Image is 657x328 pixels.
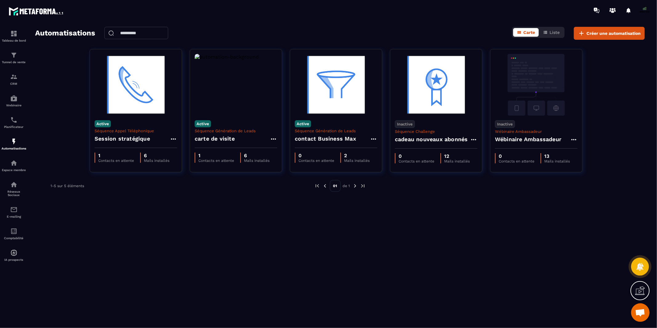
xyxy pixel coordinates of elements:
p: 0 [399,153,434,159]
h4: Wébinaire Ambassadeur [495,135,562,144]
p: 1 [98,153,134,158]
p: 0 [499,153,534,159]
img: formation [10,73,18,80]
a: social-networksocial-networkRéseaux Sociaux [2,176,26,201]
button: Liste [539,28,563,37]
h4: contact Business Max [295,134,356,143]
a: formationformationTunnel de vente [2,47,26,68]
h2: Automatisations [35,27,95,40]
img: scheduler [10,116,18,124]
p: Mails installés [444,159,470,163]
img: automation-background [495,54,578,116]
p: Séquence Appel Téléphonique [95,129,177,133]
img: automations [10,159,18,167]
p: Mails installés [544,159,570,163]
p: 0 [298,153,334,158]
a: formationformationCRM [2,68,26,90]
p: 12 [444,153,470,159]
img: prev [314,183,320,189]
span: Créer une automatisation [586,30,641,36]
p: Séquence Génération de Leads [195,129,277,133]
img: automation-background [295,54,377,116]
p: Tableau de bord [2,39,26,42]
p: de 1 [343,183,350,188]
img: social-network [10,181,18,188]
p: 6 [244,153,270,158]
p: IA prospects [2,258,26,261]
p: Planificateur [2,125,26,129]
img: accountant [10,228,18,235]
img: automations [10,138,18,145]
img: logo [9,6,64,17]
p: Espace membre [2,168,26,172]
p: Contacts en attente [298,158,334,163]
a: emailemailE-mailing [2,201,26,223]
img: automations [10,95,18,102]
p: 13 [544,153,570,159]
img: next [360,183,366,189]
p: 1 [198,153,234,158]
a: automationsautomationsWebinaire [2,90,26,112]
p: Mails installés [244,158,270,163]
p: Active [95,120,111,127]
p: Active [295,120,311,127]
h4: cadeau nouveaux abonnés [395,135,468,144]
p: Inactive [495,120,515,128]
img: next [352,183,358,189]
p: E-mailing [2,215,26,218]
p: 1-5 sur 5 éléments [51,184,84,188]
p: Mails installés [344,158,370,163]
img: automation-background [395,54,477,116]
p: Comptabilité [2,236,26,240]
a: schedulerschedulerPlanificateur [2,112,26,133]
button: Carte [513,28,539,37]
p: Réseaux Sociaux [2,190,26,197]
span: Carte [523,30,535,35]
h4: Session stratégique [95,134,150,143]
a: automationsautomationsEspace membre [2,155,26,176]
p: 01 [330,180,341,192]
a: formationformationTableau de bord [2,25,26,47]
img: automation-background [195,54,277,116]
h4: carte de visite [195,134,235,143]
a: automationsautomationsAutomatisations [2,133,26,155]
img: email [10,206,18,213]
p: Contacts en attente [399,159,434,163]
p: Contacts en attente [198,158,234,163]
p: 2 [344,153,370,158]
a: accountantaccountantComptabilité [2,223,26,244]
p: Tunnel de vente [2,60,26,64]
p: Active [195,120,211,127]
p: Wébinaire Ambassadeur [495,129,578,134]
p: Contacts en attente [499,159,534,163]
button: Créer une automatisation [574,27,645,40]
p: Automatisations [2,147,26,150]
p: Séquence Challenge [395,129,477,134]
p: 6 [144,153,169,158]
img: formation [10,30,18,37]
span: Liste [550,30,560,35]
img: formation [10,51,18,59]
img: prev [322,183,328,189]
p: CRM [2,82,26,85]
p: Contacts en attente [98,158,134,163]
img: automations [10,249,18,256]
p: Mails installés [144,158,169,163]
p: Séquence Génération de Leads [295,129,377,133]
img: automation-background [95,54,177,116]
a: Ouvrir le chat [631,303,650,322]
p: Inactive [395,120,415,128]
p: Webinaire [2,104,26,107]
